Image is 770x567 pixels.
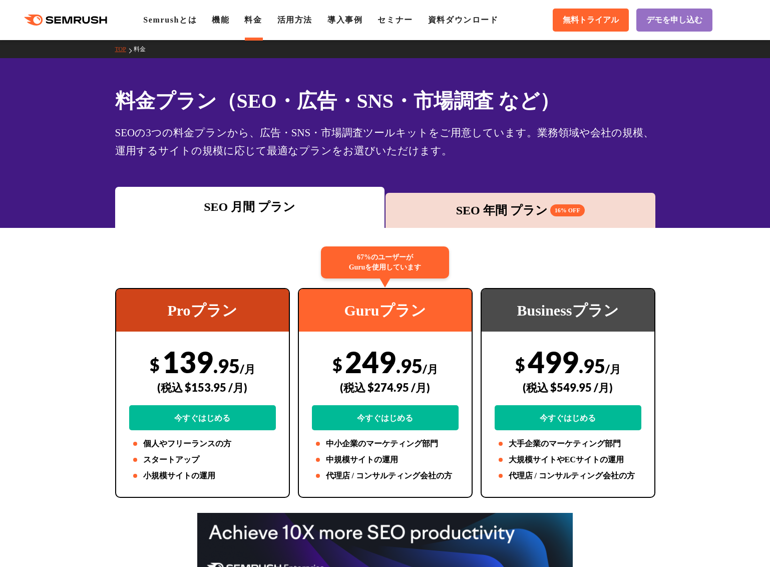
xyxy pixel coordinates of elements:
[120,198,380,216] div: SEO 月間 プラン
[213,354,240,377] span: .95
[129,405,276,430] a: 今すぐはじめる
[495,438,641,450] li: 大手企業のマーケティング部門
[515,354,525,375] span: $
[150,354,160,375] span: $
[482,289,654,332] div: Businessプラン
[495,344,641,430] div: 499
[312,470,459,482] li: 代理店 / コンサルティング会社の方
[312,370,459,405] div: (税込 $274.95 /月)
[327,16,362,24] a: 導入事例
[495,405,641,430] a: 今すぐはじめる
[646,15,702,26] span: デモを申し込む
[377,16,413,24] a: セミナー
[579,354,605,377] span: .95
[129,370,276,405] div: (税込 $153.95 /月)
[553,9,629,32] a: 無料トライアル
[143,16,197,24] a: Semrushとは
[605,362,621,376] span: /月
[428,16,499,24] a: 資料ダウンロード
[312,344,459,430] div: 249
[212,16,229,24] a: 機能
[332,354,342,375] span: $
[391,201,650,219] div: SEO 年間 プラン
[423,362,438,376] span: /月
[129,470,276,482] li: 小規模サイトの運用
[129,344,276,430] div: 139
[240,362,255,376] span: /月
[550,204,585,216] span: 16% OFF
[116,289,289,332] div: Proプラン
[244,16,262,24] a: 料金
[115,86,655,116] h1: 料金プラン（SEO・広告・SNS・市場調査 など）
[129,438,276,450] li: 個人やフリーランスの方
[495,370,641,405] div: (税込 $549.95 /月)
[277,16,312,24] a: 活用方法
[312,405,459,430] a: 今すぐはじめる
[495,454,641,466] li: 大規模サイトやECサイトの運用
[312,438,459,450] li: 中小企業のマーケティング部門
[636,9,712,32] a: デモを申し込む
[299,289,472,332] div: Guruプラン
[396,354,423,377] span: .95
[115,124,655,160] div: SEOの3つの料金プランから、広告・SNS・市場調査ツールキットをご用意しています。業務領域や会社の規模、運用するサイトの規模に応じて最適なプランをお選びいただけます。
[321,246,449,278] div: 67%のユーザーが Guruを使用しています
[134,46,153,53] a: 料金
[495,470,641,482] li: 代理店 / コンサルティング会社の方
[563,15,619,26] span: 無料トライアル
[129,454,276,466] li: スタートアップ
[312,454,459,466] li: 中規模サイトの運用
[115,46,134,53] a: TOP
